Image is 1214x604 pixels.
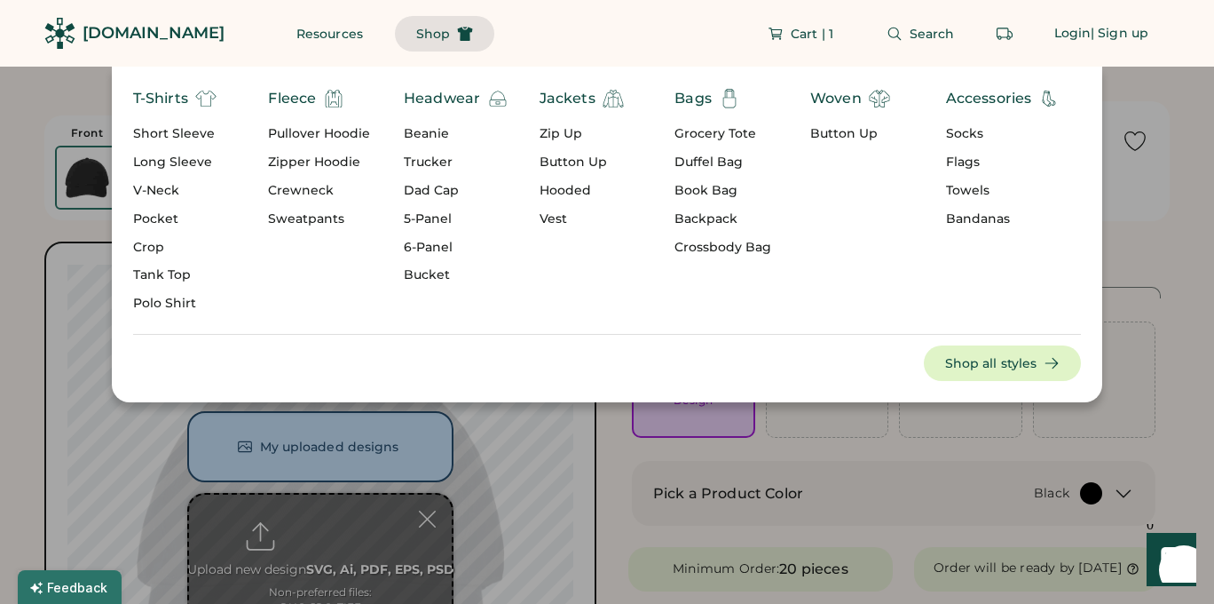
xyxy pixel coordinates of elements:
button: Retrieve an order [987,16,1022,52]
img: Totebag-01.svg [719,88,740,109]
div: Trucker [404,154,508,171]
div: Beanie [404,125,508,143]
div: Zipper Hoodie [268,154,370,171]
div: Button Up [540,154,624,171]
div: Book Bag [674,182,771,200]
img: t-shirt%20%282%29.svg [195,88,217,109]
button: Shop all styles [924,346,1082,381]
img: jacket%20%281%29.svg [603,88,624,109]
div: Towels [946,182,1060,200]
img: hoodie.svg [323,88,344,109]
div: Crop [133,239,217,257]
img: shirt.svg [869,88,890,109]
div: Pocket [133,211,217,228]
div: Accessories [946,88,1032,109]
div: Backpack [674,211,771,228]
div: 5-Panel [404,211,508,228]
div: | Sign up [1091,25,1148,43]
div: Jackets [540,88,595,109]
span: Shop [416,28,450,40]
div: Grocery Tote [674,125,771,143]
div: Vest [540,211,624,228]
div: Crewneck [268,182,370,200]
div: T-Shirts [133,88,188,109]
div: Socks [946,125,1060,143]
div: [DOMAIN_NAME] [83,22,225,44]
div: Fleece [268,88,316,109]
div: Headwear [404,88,480,109]
button: Resources [275,16,384,52]
div: Bucket [404,266,508,284]
button: Search [865,16,976,52]
div: Button Up [810,125,890,143]
div: Zip Up [540,125,624,143]
div: Bags [674,88,712,109]
div: Login [1054,25,1092,43]
div: Hooded [540,182,624,200]
span: Search [910,28,955,40]
div: Short Sleeve [133,125,217,143]
div: Crossbody Bag [674,239,771,257]
div: Long Sleeve [133,154,217,171]
button: Shop [395,16,494,52]
iframe: Front Chat [1130,524,1206,600]
div: Bandanas [946,211,1060,228]
div: Polo Shirt [133,295,217,313]
img: accessories-ab-01.svg [1038,88,1060,109]
button: Cart | 1 [746,16,855,52]
div: Sweatpants [268,211,370,228]
div: Duffel Bag [674,154,771,171]
div: 6-Panel [404,239,508,257]
div: Dad Cap [404,182,508,200]
span: Cart | 1 [791,28,833,40]
div: V-Neck [133,182,217,200]
div: Pullover Hoodie [268,125,370,143]
div: Woven [810,88,862,109]
img: Rendered Logo - Screens [44,18,75,49]
div: Flags [946,154,1060,171]
img: beanie.svg [487,88,508,109]
div: Tank Top [133,266,217,284]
